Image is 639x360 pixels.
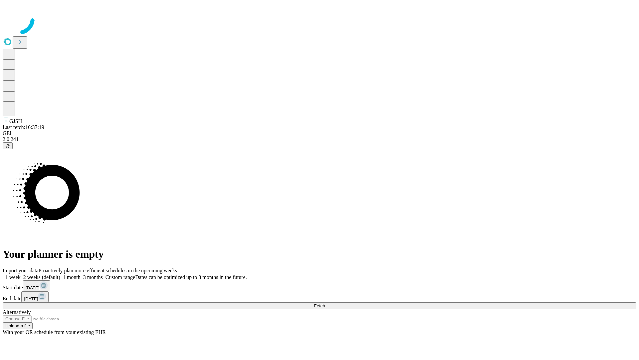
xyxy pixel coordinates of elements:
[314,303,325,308] span: Fetch
[21,291,49,302] button: [DATE]
[39,268,178,273] span: Proactively plan more efficient schedules in the upcoming weeks.
[3,291,636,302] div: End date
[9,118,22,124] span: GJSH
[23,280,50,291] button: [DATE]
[3,329,106,335] span: With your OR schedule from your existing EHR
[83,274,103,280] span: 3 months
[63,274,81,280] span: 1 month
[3,268,39,273] span: Import your data
[5,143,10,148] span: @
[3,136,636,142] div: 2.0.241
[3,130,636,136] div: GEI
[24,296,38,301] span: [DATE]
[3,302,636,309] button: Fetch
[135,274,247,280] span: Dates can be optimized up to 3 months in the future.
[5,274,21,280] span: 1 week
[3,142,13,149] button: @
[3,124,44,130] span: Last fetch: 16:37:19
[106,274,135,280] span: Custom range
[3,322,33,329] button: Upload a file
[3,309,31,315] span: Alternatively
[23,274,60,280] span: 2 weeks (default)
[26,285,40,290] span: [DATE]
[3,280,636,291] div: Start date
[3,248,636,260] h1: Your planner is empty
